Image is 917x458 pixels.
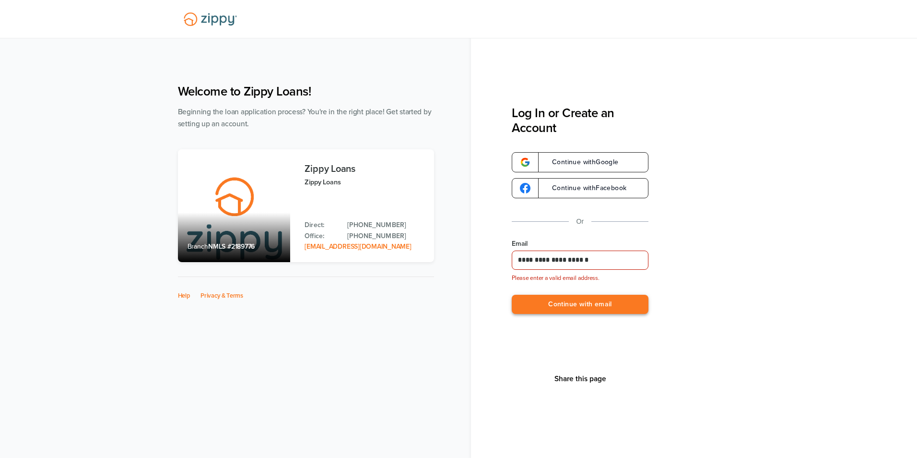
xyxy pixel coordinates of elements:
[305,177,424,188] p: Zippy Loans
[305,164,424,174] h3: Zippy Loans
[512,239,648,249] label: Email
[512,251,648,270] input: Email Address
[178,108,432,128] span: Beginning the loan application process? You're in the right place! Get started by setting up an a...
[542,185,626,192] span: Continue with Facebook
[305,242,411,251] a: Email Address: zippyguide@zippymh.com
[512,295,648,314] button: Continue with email
[347,231,424,241] a: Office Phone: 512-975-2947
[552,374,609,384] button: Share This Page
[200,292,243,300] a: Privacy & Terms
[305,220,338,230] p: Direct:
[208,242,255,251] span: NMLS #2189776
[520,183,530,193] img: google-logo
[512,152,648,172] a: google-logoContinue withGoogle
[542,159,619,166] span: Continue with Google
[178,84,434,99] h1: Welcome to Zippy Loans!
[576,216,584,228] p: Or
[178,8,243,30] img: Lender Logo
[178,292,190,300] a: Help
[512,274,648,283] div: Please enter a valid email address.
[347,220,424,230] a: Direct Phone: 512-975-2947
[512,106,648,135] h3: Log In or Create an Account
[188,242,209,251] span: Branch
[520,157,530,168] img: google-logo
[305,231,338,241] p: Office:
[512,178,648,198] a: google-logoContinue withFacebook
